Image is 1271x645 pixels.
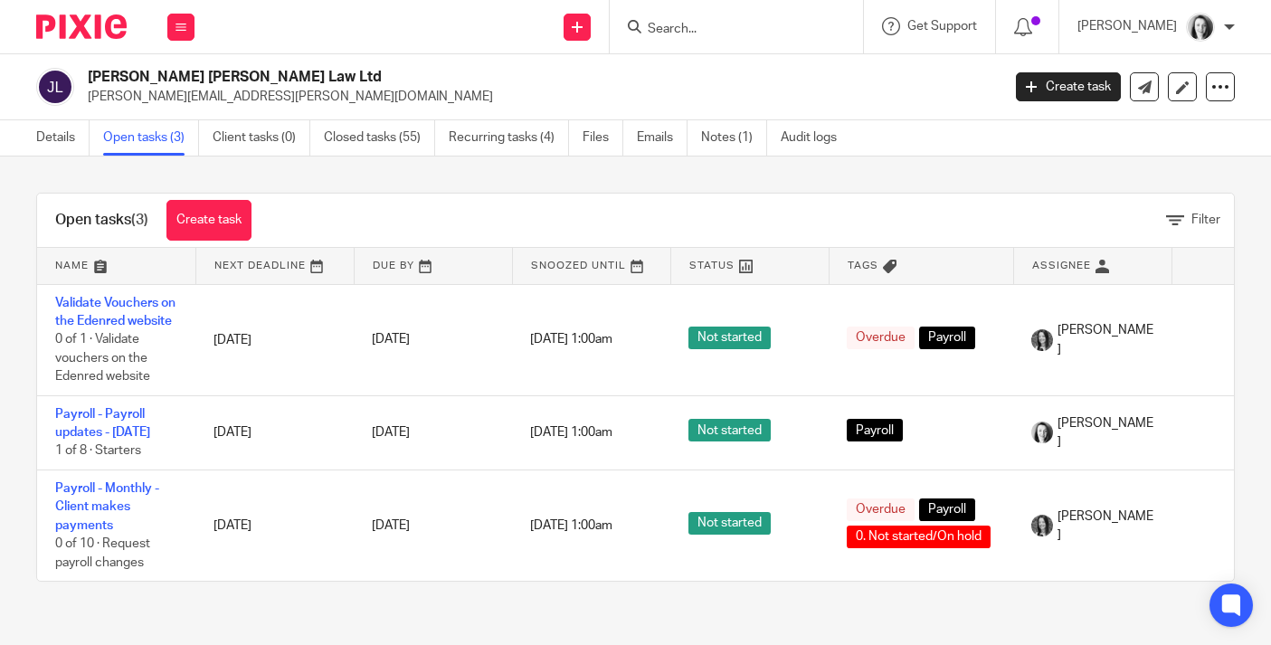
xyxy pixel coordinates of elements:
[847,498,915,521] span: Overdue
[1058,321,1153,358] span: [PERSON_NAME]
[583,120,623,156] a: Files
[55,445,141,458] span: 1 of 8 · Starters
[213,120,310,156] a: Client tasks (0)
[88,88,989,106] p: [PERSON_NAME][EMAIL_ADDRESS][PERSON_NAME][DOMAIN_NAME]
[531,261,626,270] span: Snoozed Until
[1058,414,1153,451] span: [PERSON_NAME]
[688,419,771,441] span: Not started
[1031,515,1053,536] img: brodie%203%20small.jpg
[372,519,410,532] span: [DATE]
[131,213,148,227] span: (3)
[530,519,612,532] span: [DATE] 1:00am
[324,120,435,156] a: Closed tasks (55)
[1191,213,1220,226] span: Filter
[372,334,410,346] span: [DATE]
[1016,72,1121,101] a: Create task
[166,200,251,241] a: Create task
[919,327,975,349] span: Payroll
[688,512,771,535] span: Not started
[848,261,878,270] span: Tags
[103,120,199,156] a: Open tasks (3)
[372,426,410,439] span: [DATE]
[919,498,975,521] span: Payroll
[701,120,767,156] a: Notes (1)
[55,537,150,569] span: 0 of 10 · Request payroll changes
[1077,17,1177,35] p: [PERSON_NAME]
[637,120,688,156] a: Emails
[1058,507,1153,545] span: [PERSON_NAME]
[36,120,90,156] a: Details
[907,20,977,33] span: Get Support
[88,68,809,87] h2: [PERSON_NAME] [PERSON_NAME] Law Ltd
[195,395,354,470] td: [DATE]
[847,419,903,441] span: Payroll
[530,334,612,346] span: [DATE] 1:00am
[36,68,74,106] img: svg%3E
[847,327,915,349] span: Overdue
[781,120,850,156] a: Audit logs
[530,426,612,439] span: [DATE] 1:00am
[55,333,150,383] span: 0 of 1 · Validate vouchers on the Edenred website
[688,327,771,349] span: Not started
[646,22,809,38] input: Search
[1031,422,1053,443] img: T1JH8BBNX-UMG48CW64-d2649b4fbe26-512.png
[55,297,175,327] a: Validate Vouchers on the Edenred website
[1186,13,1215,42] img: T1JH8BBNX-UMG48CW64-d2649b4fbe26-512.png
[1031,329,1053,351] img: brodie%203%20small.jpg
[847,526,991,548] span: 0. Not started/On hold
[689,261,735,270] span: Status
[195,470,354,582] td: [DATE]
[449,120,569,156] a: Recurring tasks (4)
[55,482,159,532] a: Payroll - Monthly - Client makes payments
[55,211,148,230] h1: Open tasks
[195,284,354,395] td: [DATE]
[55,408,150,439] a: Payroll - Payroll updates - [DATE]
[36,14,127,39] img: Pixie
